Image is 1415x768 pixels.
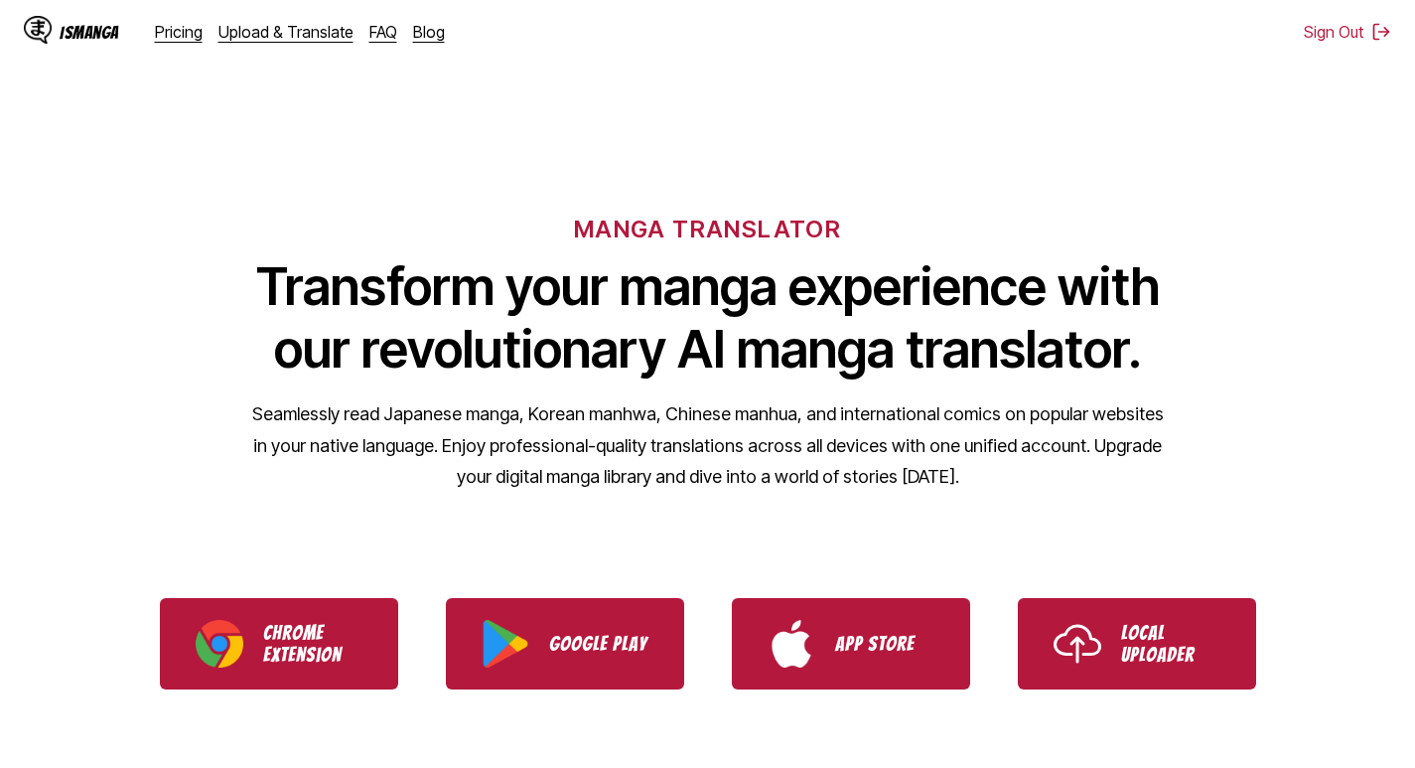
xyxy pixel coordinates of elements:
[835,633,934,655] p: App Store
[369,22,397,42] a: FAQ
[574,215,841,243] h6: MANGA TRANSLATOR
[196,620,243,668] img: Chrome logo
[1304,22,1391,42] button: Sign Out
[1054,620,1101,668] img: Upload icon
[218,22,354,42] a: Upload & Translate
[251,398,1165,493] p: Seamlessly read Japanese manga, Korean manhwa, Chinese manhua, and international comics on popula...
[251,255,1165,381] h1: Transform your manga experience with our revolutionary AI manga translator.
[24,16,155,48] a: IsManga LogoIsManga
[549,633,648,655] p: Google Play
[768,620,815,668] img: App Store logo
[160,598,398,690] a: Download IsManga Chrome Extension
[60,23,119,42] div: IsManga
[1121,622,1220,666] p: Local Uploader
[24,16,52,44] img: IsManga Logo
[263,622,362,666] p: Chrome Extension
[1371,22,1391,42] img: Sign out
[413,22,445,42] a: Blog
[732,598,970,690] a: Download IsManga from App Store
[155,22,203,42] a: Pricing
[446,598,684,690] a: Download IsManga from Google Play
[1018,598,1256,690] a: Use IsManga Local Uploader
[482,620,529,668] img: Google Play logo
